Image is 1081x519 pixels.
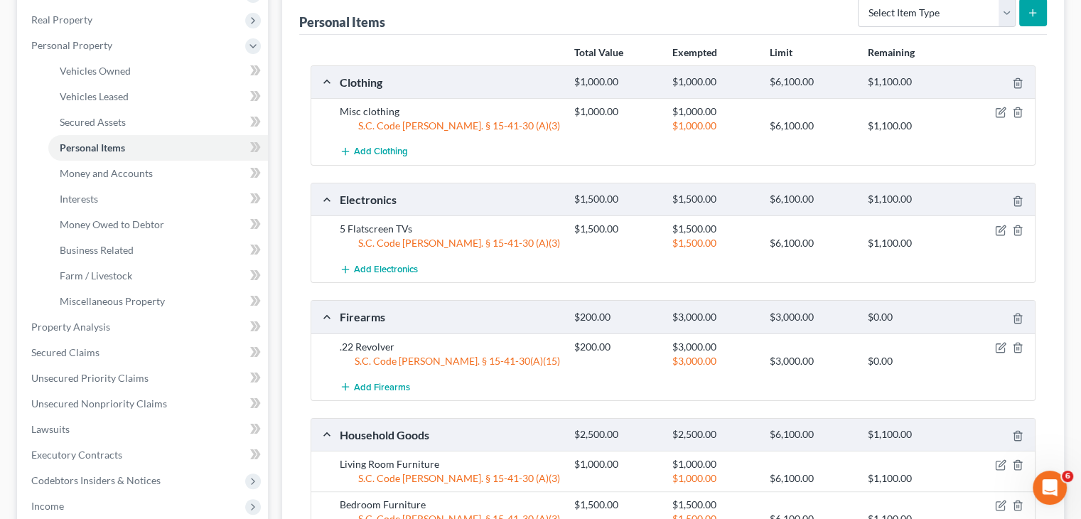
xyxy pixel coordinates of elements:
[567,105,665,119] div: $1,000.00
[665,428,763,442] div: $2,500.00
[567,311,665,324] div: $200.00
[60,295,165,307] span: Miscellaneous Property
[48,58,268,84] a: Vehicles Owned
[861,193,958,206] div: $1,100.00
[333,192,567,207] div: Electronics
[48,237,268,263] a: Business Related
[665,119,763,133] div: $1,000.00
[20,340,268,365] a: Secured Claims
[60,116,126,128] span: Secured Assets
[48,289,268,314] a: Miscellaneous Property
[340,256,418,282] button: Add Electronics
[60,167,153,179] span: Money and Accounts
[574,46,623,58] strong: Total Value
[333,105,567,119] div: Misc clothing
[567,428,665,442] div: $2,500.00
[299,14,385,31] div: Personal Items
[665,340,763,354] div: $3,000.00
[31,449,122,461] span: Executory Contracts
[763,119,860,133] div: $6,100.00
[567,75,665,89] div: $1,000.00
[665,222,763,236] div: $1,500.00
[861,75,958,89] div: $1,100.00
[567,498,665,512] div: $1,500.00
[1062,471,1073,482] span: 6
[31,397,167,410] span: Unsecured Nonpriority Claims
[770,46,792,58] strong: Limit
[48,84,268,109] a: Vehicles Leased
[861,354,958,368] div: $0.00
[20,365,268,391] a: Unsecured Priority Claims
[48,161,268,186] a: Money and Accounts
[20,391,268,417] a: Unsecured Nonpriority Claims
[31,474,161,486] span: Codebtors Insiders & Notices
[567,222,665,236] div: $1,500.00
[354,264,418,275] span: Add Electronics
[333,75,567,90] div: Clothing
[60,269,132,282] span: Farm / Livestock
[31,321,110,333] span: Property Analysis
[333,457,567,471] div: Living Room Furniture
[1033,471,1067,505] iframe: Intercom live chat
[60,141,125,154] span: Personal Items
[333,309,567,324] div: Firearms
[665,471,763,486] div: $1,000.00
[333,427,567,442] div: Household Goods
[672,46,717,58] strong: Exempted
[60,65,131,77] span: Vehicles Owned
[333,236,567,250] div: S.C. Code [PERSON_NAME]. § 15-41-30 (A)(3)
[665,236,763,250] div: $1,500.00
[60,193,98,205] span: Interests
[763,354,860,368] div: $3,000.00
[861,471,958,486] div: $1,100.00
[763,75,860,89] div: $6,100.00
[354,381,410,392] span: Add Firearms
[333,222,567,236] div: 5 Flatscreen TVs
[763,236,860,250] div: $6,100.00
[567,193,665,206] div: $1,500.00
[354,146,408,158] span: Add Clothing
[665,193,763,206] div: $1,500.00
[20,417,268,442] a: Lawsuits
[333,354,567,368] div: S.C. Code [PERSON_NAME]. § 15-41-30(A)(15)
[665,105,763,119] div: $1,000.00
[333,471,567,486] div: S.C. Code [PERSON_NAME]. § 15-41-30 (A)(3)
[31,14,92,26] span: Real Property
[31,346,100,358] span: Secured Claims
[31,423,70,435] span: Lawsuits
[333,119,567,133] div: S.C. Code [PERSON_NAME]. § 15-41-30 (A)(3)
[868,46,915,58] strong: Remaining
[48,109,268,135] a: Secured Assets
[665,498,763,512] div: $1,500.00
[60,218,164,230] span: Money Owed to Debtor
[48,186,268,212] a: Interests
[763,311,860,324] div: $3,000.00
[665,457,763,471] div: $1,000.00
[861,311,958,324] div: $0.00
[665,75,763,89] div: $1,000.00
[763,471,860,486] div: $6,100.00
[31,372,149,384] span: Unsecured Priority Claims
[20,314,268,340] a: Property Analysis
[763,193,860,206] div: $6,100.00
[763,428,860,442] div: $6,100.00
[333,340,567,354] div: .22 Revolver
[48,212,268,237] a: Money Owed to Debtor
[861,119,958,133] div: $1,100.00
[31,500,64,512] span: Income
[340,139,408,165] button: Add Clothing
[48,135,268,161] a: Personal Items
[333,498,567,512] div: Bedroom Furniture
[861,428,958,442] div: $1,100.00
[567,457,665,471] div: $1,000.00
[60,244,134,256] span: Business Related
[665,354,763,368] div: $3,000.00
[48,263,268,289] a: Farm / Livestock
[861,236,958,250] div: $1,100.00
[567,340,665,354] div: $200.00
[665,311,763,324] div: $3,000.00
[20,442,268,468] a: Executory Contracts
[31,39,112,51] span: Personal Property
[60,90,129,102] span: Vehicles Leased
[340,374,410,400] button: Add Firearms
